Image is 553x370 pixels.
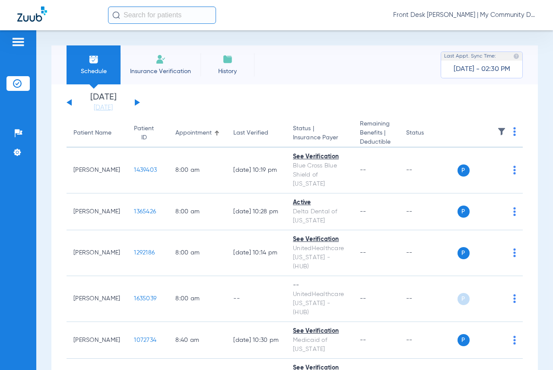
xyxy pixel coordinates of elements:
[73,129,111,138] div: Patient Name
[226,322,286,359] td: [DATE] 10:30 PM
[293,281,346,290] div: --
[134,209,156,215] span: 1365426
[360,337,366,343] span: --
[393,11,536,19] span: Front Desk [PERSON_NAME] | My Community Dental Centers
[353,119,399,148] th: Remaining Benefits |
[67,193,127,230] td: [PERSON_NAME]
[222,54,233,64] img: History
[233,129,279,138] div: Last Verified
[17,6,47,22] img: Zuub Logo
[226,193,286,230] td: [DATE] 10:28 PM
[399,193,458,230] td: --
[127,67,194,76] span: Insurance Verification
[293,336,346,354] div: Medicaid of [US_STATE]
[458,206,470,218] span: P
[134,250,155,256] span: 1292186
[360,296,366,302] span: --
[293,207,346,225] div: Delta Dental of [US_STATE]
[168,193,226,230] td: 8:00 AM
[513,53,519,59] img: last sync help info
[134,337,156,343] span: 1072734
[156,54,166,64] img: Manual Insurance Verification
[73,129,120,138] div: Patient Name
[513,127,516,136] img: group-dot-blue.svg
[233,129,268,138] div: Last Verified
[168,230,226,276] td: 8:00 AM
[175,129,219,138] div: Appointment
[444,52,496,61] span: Last Appt. Sync Time:
[293,235,346,244] div: See Verification
[175,129,212,138] div: Appointment
[513,294,516,303] img: group-dot-blue.svg
[360,209,366,215] span: --
[67,148,127,193] td: [PERSON_NAME]
[293,161,346,189] div: Blue Cross Blue Shield of [US_STATE]
[77,103,129,112] a: [DATE]
[293,327,346,336] div: See Verification
[458,293,470,305] span: P
[399,322,458,359] td: --
[454,65,510,74] span: [DATE] - 02:30 PM
[108,6,216,24] input: Search for patients
[77,93,129,112] li: [DATE]
[360,167,366,173] span: --
[89,54,99,64] img: Schedule
[360,138,392,147] span: Deductible
[458,334,470,346] span: P
[513,166,516,174] img: group-dot-blue.svg
[73,67,114,76] span: Schedule
[134,124,162,142] div: Patient ID
[513,248,516,257] img: group-dot-blue.svg
[399,276,458,322] td: --
[293,290,346,317] div: UnitedHealthcare [US_STATE] - (HUB)
[458,247,470,259] span: P
[168,322,226,359] td: 8:40 AM
[207,67,248,76] span: History
[226,230,286,276] td: [DATE] 10:14 PM
[226,148,286,193] td: [DATE] 10:19 PM
[497,127,506,136] img: filter.svg
[134,296,156,302] span: 1635039
[360,250,366,256] span: --
[67,230,127,276] td: [PERSON_NAME]
[293,198,346,207] div: Active
[293,244,346,271] div: UnitedHealthcare [US_STATE] - (HUB)
[67,276,127,322] td: [PERSON_NAME]
[458,164,470,177] span: P
[134,124,154,142] div: Patient ID
[168,148,226,193] td: 8:00 AM
[399,148,458,193] td: --
[11,37,25,47] img: hamburger-icon
[168,276,226,322] td: 8:00 AM
[399,230,458,276] td: --
[286,119,353,148] th: Status |
[399,119,458,148] th: Status
[513,207,516,216] img: group-dot-blue.svg
[226,276,286,322] td: --
[134,167,157,173] span: 1439403
[293,152,346,161] div: See Verification
[112,11,120,19] img: Search Icon
[293,133,346,142] span: Insurance Payer
[510,328,553,370] iframe: Chat Widget
[67,322,127,359] td: [PERSON_NAME]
